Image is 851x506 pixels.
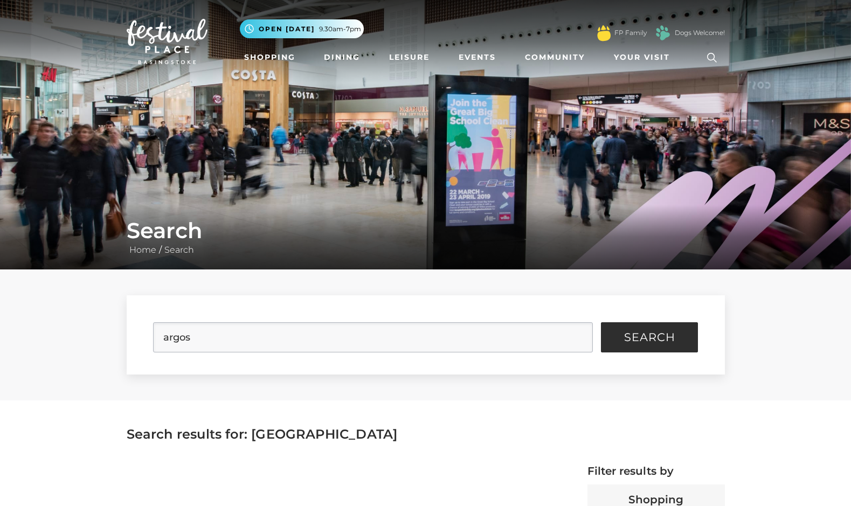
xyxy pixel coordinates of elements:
span: Search results for: [GEOGRAPHIC_DATA] [127,426,398,442]
span: 9.30am-7pm [319,24,361,34]
a: Community [521,47,589,67]
a: Leisure [385,47,434,67]
h4: Filter results by [587,465,725,477]
a: Shopping [240,47,300,67]
span: Search [624,332,675,343]
a: Your Visit [610,47,680,67]
button: Search [601,322,698,352]
span: Open [DATE] [259,24,315,34]
a: Events [454,47,500,67]
img: Festival Place Logo [127,19,207,64]
a: Search [162,245,197,255]
h1: Search [127,218,725,244]
a: Dogs Welcome! [675,28,725,38]
a: Home [127,245,159,255]
a: Dining [320,47,364,67]
span: Your Visit [614,52,670,63]
input: Search Site [153,322,593,352]
a: FP Family [614,28,647,38]
div: / [119,218,733,257]
button: Open [DATE] 9.30am-7pm [240,19,364,38]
